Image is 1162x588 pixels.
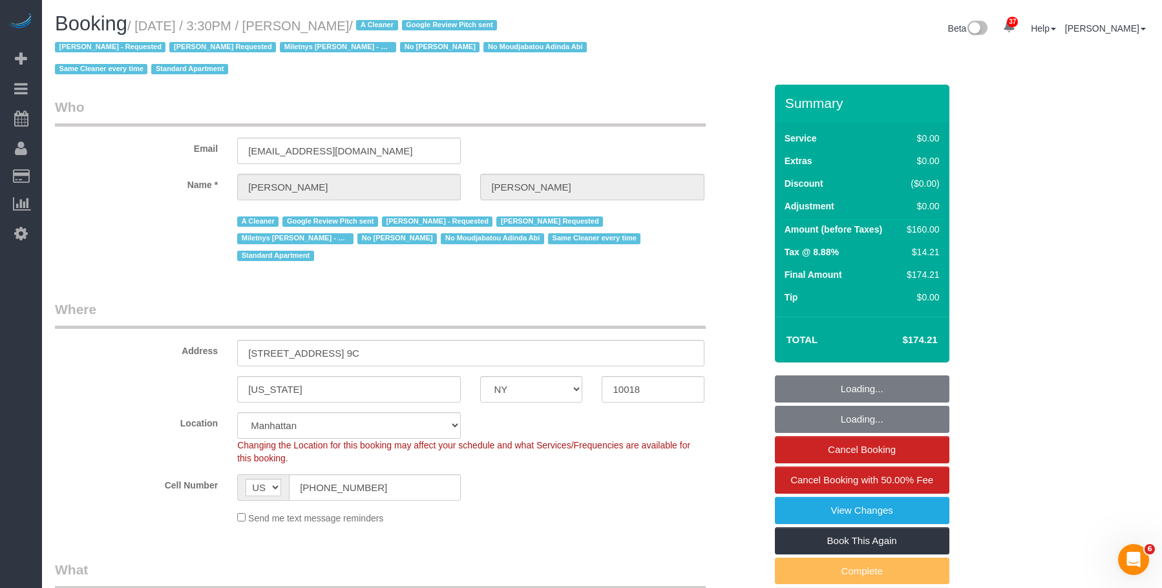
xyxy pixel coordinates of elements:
[902,268,939,281] div: $174.21
[280,42,396,52] span: Miletnys [PERSON_NAME] - Requested
[902,200,939,213] div: $0.00
[787,334,818,345] strong: Total
[282,216,378,227] span: Google Review Pitch sent
[785,246,839,258] label: Tax @ 8.88%
[775,527,949,554] a: Book This Again
[237,174,461,200] input: First Name
[902,291,939,304] div: $0.00
[45,340,227,357] label: Address
[248,513,383,523] span: Send me text message reminders
[1031,23,1056,34] a: Help
[45,174,227,191] label: Name *
[45,138,227,155] label: Email
[8,13,34,31] img: Automaid Logo
[863,335,937,346] h4: $174.21
[402,20,498,30] span: Google Review Pitch sent
[902,154,939,167] div: $0.00
[55,19,591,77] span: /
[948,23,988,34] a: Beta
[1065,23,1146,34] a: [PERSON_NAME]
[55,300,706,329] legend: Where
[785,177,823,190] label: Discount
[902,177,939,190] div: ($0.00)
[496,216,603,227] span: [PERSON_NAME] Requested
[289,474,461,501] input: Cell Number
[237,251,314,261] span: Standard Apartment
[151,64,228,74] span: Standard Apartment
[785,291,798,304] label: Tip
[237,138,461,164] input: Email
[55,12,127,35] span: Booking
[382,216,492,227] span: [PERSON_NAME] - Requested
[55,42,165,52] span: [PERSON_NAME] - Requested
[785,268,842,281] label: Final Amount
[1145,544,1155,554] span: 6
[237,440,690,463] span: Changing the Location for this booking may affect your schedule and what Services/Frequencies are...
[966,21,988,37] img: New interface
[785,200,834,213] label: Adjustment
[775,497,949,524] a: View Changes
[55,98,706,127] legend: Who
[602,376,704,403] input: Zip Code
[55,64,147,74] span: Same Cleaner every time
[902,132,939,145] div: $0.00
[441,233,544,244] span: No Moudjabatou Adinda Abi
[1007,17,1018,27] span: 37
[45,474,227,492] label: Cell Number
[237,233,354,244] span: Miletnys [PERSON_NAME] - Requested
[785,96,943,110] h3: Summary
[237,376,461,403] input: City
[785,223,882,236] label: Amount (before Taxes)
[790,474,933,485] span: Cancel Booking with 50.00% Fee
[237,216,279,227] span: A Cleaner
[357,233,437,244] span: No [PERSON_NAME]
[775,467,949,494] a: Cancel Booking with 50.00% Fee
[169,42,276,52] span: [PERSON_NAME] Requested
[902,246,939,258] div: $14.21
[356,20,397,30] span: A Cleaner
[548,233,640,244] span: Same Cleaner every time
[785,132,817,145] label: Service
[45,412,227,430] label: Location
[480,174,704,200] input: Last Name
[400,42,480,52] span: No [PERSON_NAME]
[1118,544,1149,575] iframe: Intercom live chat
[997,13,1022,41] a: 37
[775,436,949,463] a: Cancel Booking
[785,154,812,167] label: Extras
[902,223,939,236] div: $160.00
[483,42,587,52] span: No Moudjabatou Adinda Abi
[55,19,591,77] small: / [DATE] / 3:30PM / [PERSON_NAME]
